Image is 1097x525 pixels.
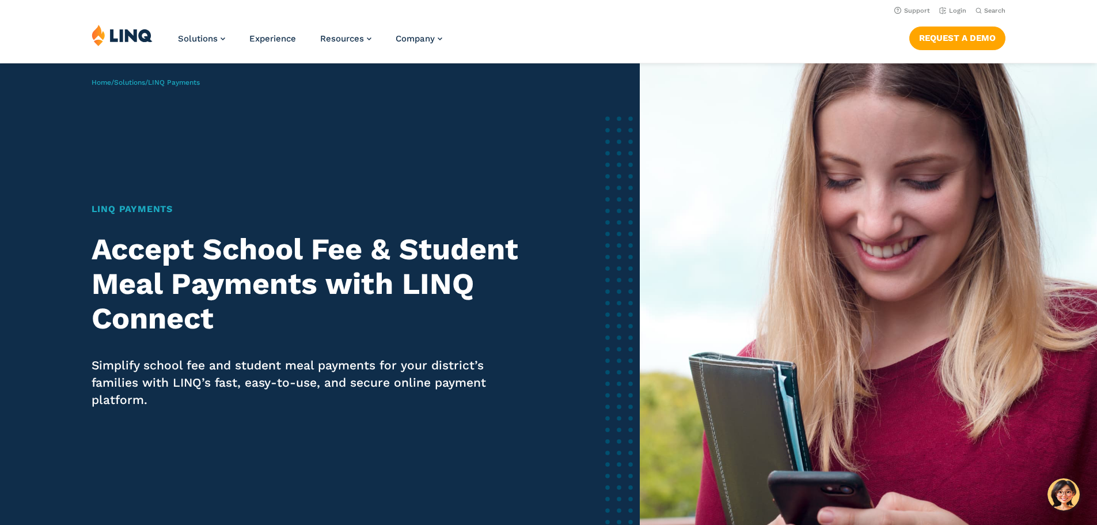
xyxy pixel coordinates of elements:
a: Login [939,7,966,14]
h1: LINQ Payments [92,202,524,216]
h2: Accept School Fee & Student Meal Payments with LINQ Connect [92,232,524,335]
button: Hello, have a question? Let’s chat. [1047,478,1080,511]
span: Search [984,7,1005,14]
a: Company [396,33,442,44]
a: Support [894,7,930,14]
span: Company [396,33,435,44]
nav: Primary Navigation [178,24,442,62]
a: Solutions [178,33,225,44]
a: Request a Demo [909,27,1005,50]
p: Simplify school fee and student meal payments for your district’s families with LINQ’s fast, easy... [92,357,524,409]
span: Resources [320,33,364,44]
span: Solutions [178,33,218,44]
button: Open Search Bar [975,6,1005,15]
a: Experience [249,33,296,44]
a: Home [92,78,111,86]
span: LINQ Payments [148,78,200,86]
a: Resources [320,33,371,44]
img: LINQ | K‑12 Software [92,24,153,46]
nav: Button Navigation [909,24,1005,50]
a: Solutions [114,78,145,86]
span: / / [92,78,200,86]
